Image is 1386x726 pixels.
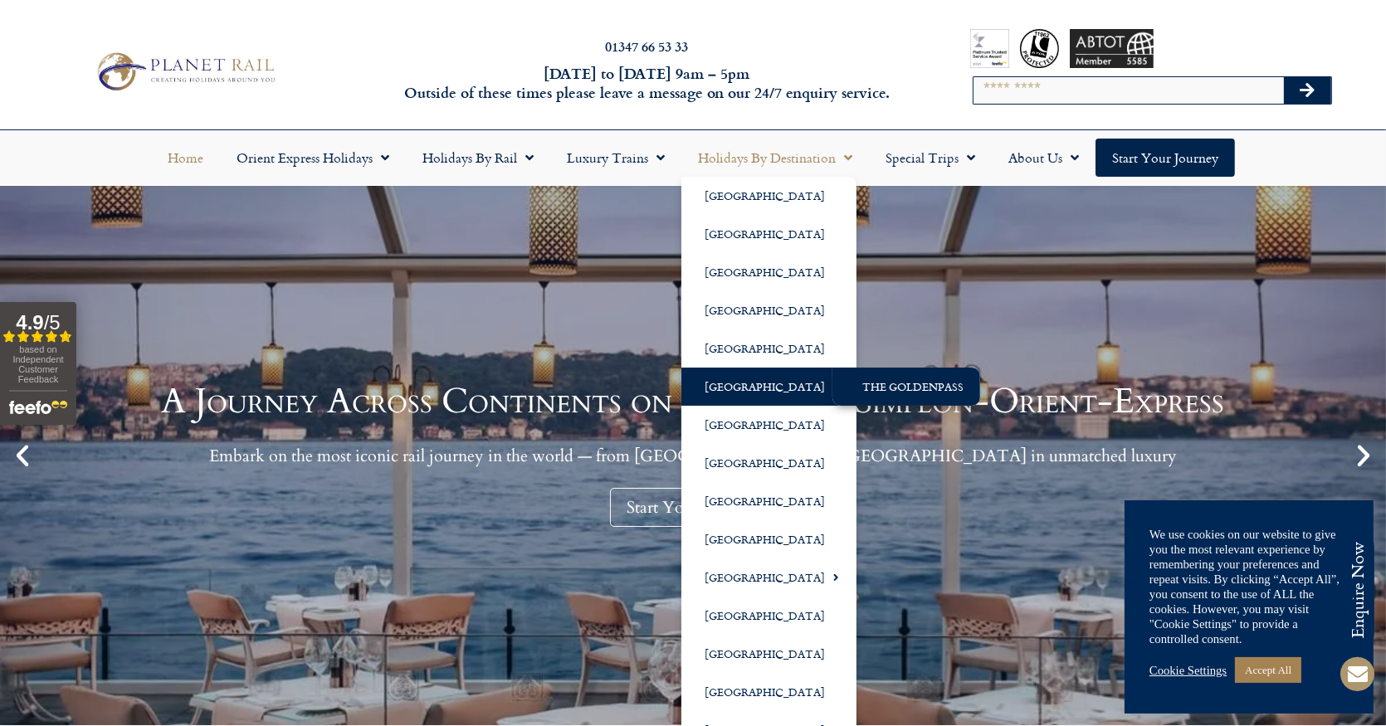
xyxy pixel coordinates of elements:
a: [GEOGRAPHIC_DATA] [681,597,856,635]
div: Previous slide [8,441,37,470]
a: [GEOGRAPHIC_DATA] [681,673,856,711]
a: [GEOGRAPHIC_DATA] [681,253,856,291]
a: [GEOGRAPHIC_DATA] [681,291,856,329]
a: [GEOGRAPHIC_DATA] [681,177,856,215]
h6: [DATE] to [DATE] 9am – 5pm Outside of these times please leave a message on our 24/7 enquiry serv... [373,64,920,103]
a: [GEOGRAPHIC_DATA] [681,482,856,520]
a: [GEOGRAPHIC_DATA] [681,520,856,558]
a: Accept All [1235,657,1301,683]
a: Special Trips [869,139,992,177]
a: [GEOGRAPHIC_DATA] [681,368,856,406]
a: [GEOGRAPHIC_DATA] [681,558,856,597]
a: [GEOGRAPHIC_DATA] [681,215,856,253]
a: Luxury Trains [550,139,681,177]
a: Cookie Settings [1149,663,1227,678]
a: [GEOGRAPHIC_DATA] [681,444,856,482]
ul: [GEOGRAPHIC_DATA] [832,368,980,406]
a: [GEOGRAPHIC_DATA] [681,406,856,444]
a: [GEOGRAPHIC_DATA] [681,635,856,673]
a: Start your Journey [1096,139,1235,177]
nav: Menu [8,139,1378,177]
a: [GEOGRAPHIC_DATA] [681,329,856,368]
a: Home [151,139,220,177]
h1: A Journey Across Continents on the Venice Simplon-Orient-Express [162,384,1225,419]
a: Orient Express Holidays [220,139,406,177]
div: Next slide [1349,441,1378,470]
img: Planet Rail Train Holidays Logo [90,48,280,95]
a: About Us [992,139,1096,177]
a: Start Your Journey [610,488,777,527]
a: Holidays by Rail [406,139,550,177]
p: Embark on the most iconic rail journey in the world — from [GEOGRAPHIC_DATA] to [GEOGRAPHIC_DATA]... [162,446,1225,466]
a: The GoldenPass [832,368,980,406]
div: We use cookies on our website to give you the most relevant experience by remembering your prefer... [1149,527,1349,646]
a: 01347 66 53 33 [605,37,688,56]
button: Search [1284,77,1332,104]
a: Holidays by Destination [681,139,869,177]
